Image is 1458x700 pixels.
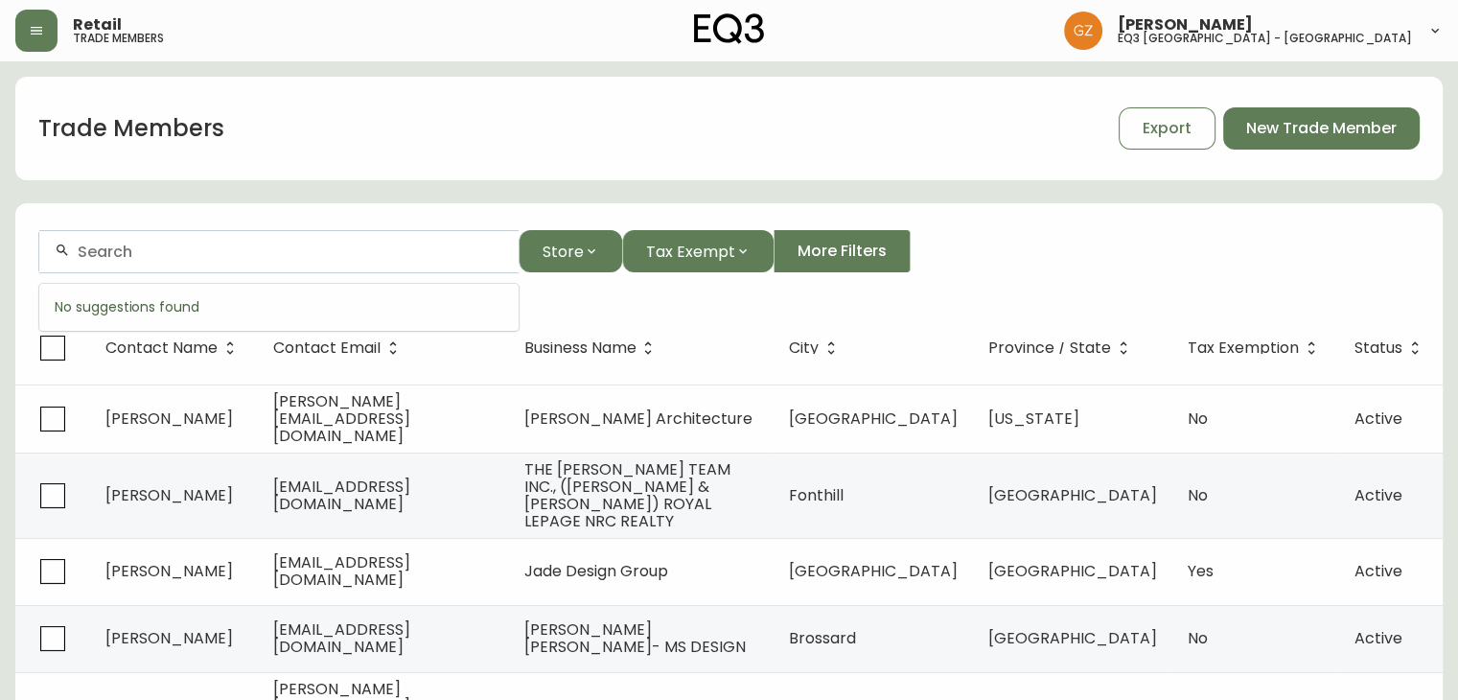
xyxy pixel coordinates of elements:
[273,339,405,357] span: Contact Email
[1354,627,1402,649] span: Active
[646,240,735,264] span: Tax Exempt
[1064,12,1102,50] img: 78875dbee59462ec7ba26e296000f7de
[1188,408,1208,430] span: No
[273,551,410,591] span: [EMAIL_ADDRESS][DOMAIN_NAME]
[523,342,636,354] span: Business Name
[78,243,503,261] input: Search
[1188,484,1208,506] span: No
[543,240,584,264] span: Store
[1118,17,1253,33] span: [PERSON_NAME]
[1188,342,1299,354] span: Tax Exemption
[1188,339,1324,357] span: Tax Exemption
[39,284,519,331] div: No suggestions found
[523,339,660,357] span: Business Name
[519,230,622,272] button: Store
[1354,342,1402,354] span: Status
[1354,408,1402,430] span: Active
[988,342,1111,354] span: Province / State
[1223,107,1420,150] button: New Trade Member
[105,342,218,354] span: Contact Name
[798,241,887,262] span: More Filters
[523,458,729,532] span: THE [PERSON_NAME] TEAM INC., ([PERSON_NAME] & [PERSON_NAME]) ROYAL LEPAGE NRC REALTY
[789,339,844,357] span: City
[1118,33,1412,44] h5: eq3 [GEOGRAPHIC_DATA] - [GEOGRAPHIC_DATA]
[1143,118,1192,139] span: Export
[1354,484,1402,506] span: Active
[73,17,122,33] span: Retail
[105,560,233,582] span: [PERSON_NAME]
[1354,560,1402,582] span: Active
[105,484,233,506] span: [PERSON_NAME]
[622,230,774,272] button: Tax Exempt
[523,618,745,658] span: [PERSON_NAME] [PERSON_NAME]- MS DESIGN
[73,33,164,44] h5: trade members
[105,339,243,357] span: Contact Name
[694,13,765,44] img: logo
[1354,339,1427,357] span: Status
[789,342,819,354] span: City
[988,484,1157,506] span: [GEOGRAPHIC_DATA]
[1188,627,1208,649] span: No
[988,560,1157,582] span: [GEOGRAPHIC_DATA]
[38,112,224,145] h1: Trade Members
[988,339,1136,357] span: Province / State
[789,484,844,506] span: Fonthill
[1119,107,1215,150] button: Export
[273,618,410,658] span: [EMAIL_ADDRESS][DOMAIN_NAME]
[273,390,410,447] span: [PERSON_NAME][EMAIL_ADDRESS][DOMAIN_NAME]
[1188,560,1214,582] span: Yes
[774,230,911,272] button: More Filters
[789,627,856,649] span: Brossard
[105,408,233,430] span: [PERSON_NAME]
[988,408,1079,430] span: [US_STATE]
[273,342,381,354] span: Contact Email
[273,476,410,515] span: [EMAIL_ADDRESS][DOMAIN_NAME]
[988,627,1157,649] span: [GEOGRAPHIC_DATA]
[1246,118,1397,139] span: New Trade Member
[523,560,667,582] span: Jade Design Group
[789,408,958,430] span: [GEOGRAPHIC_DATA]
[105,627,233,649] span: [PERSON_NAME]
[789,560,958,582] span: [GEOGRAPHIC_DATA]
[523,408,752,430] span: [PERSON_NAME] Architecture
